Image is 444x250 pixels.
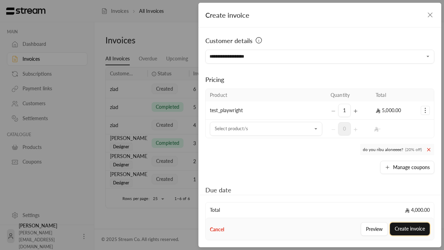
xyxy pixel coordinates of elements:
td: - [372,120,417,138]
button: Open [312,125,320,133]
div: Pricing [205,75,434,84]
th: Product [206,89,326,101]
span: test_playwright [210,107,243,113]
span: do you ribu aloneeee? [360,144,434,155]
span: Total [210,207,220,214]
button: Preview [361,222,388,236]
span: 5,000.00 [376,107,401,113]
div: Due date [205,185,274,195]
button: Create invoice [390,223,430,235]
span: (20% off) [405,147,422,152]
span: 1 [338,104,351,117]
span: 0 [338,122,351,135]
button: Open [424,52,432,61]
button: Cancel [210,226,224,233]
th: Total [372,89,417,101]
span: Customer details [205,36,253,45]
span: 4,000.00 [405,207,430,214]
table: Selected Products [205,89,434,138]
th: Quantity [326,89,372,101]
span: Create invoice [205,11,249,19]
button: Manage coupons [380,161,434,174]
